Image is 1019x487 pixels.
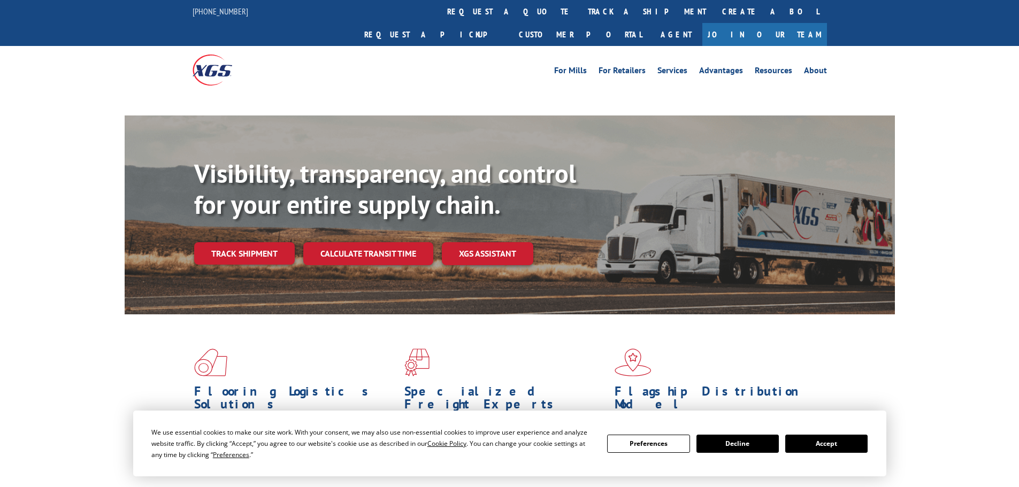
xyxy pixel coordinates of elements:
[755,66,792,78] a: Resources
[702,23,827,46] a: Join Our Team
[607,435,689,453] button: Preferences
[699,66,743,78] a: Advantages
[554,66,587,78] a: For Mills
[785,435,868,453] button: Accept
[151,427,594,460] div: We use essential cookies to make our site work. With your consent, we may also use non-essential ...
[427,439,466,448] span: Cookie Policy
[194,157,576,221] b: Visibility, transparency, and control for your entire supply chain.
[194,242,295,265] a: Track shipment
[657,66,687,78] a: Services
[615,349,652,376] img: xgs-icon-flagship-distribution-model-red
[615,385,817,416] h1: Flagship Distribution Model
[404,349,430,376] img: xgs-icon-focused-on-flooring-red
[194,385,396,416] h1: Flooring Logistics Solutions
[193,6,248,17] a: [PHONE_NUMBER]
[650,23,702,46] a: Agent
[404,385,607,416] h1: Specialized Freight Experts
[356,23,511,46] a: Request a pickup
[442,242,533,265] a: XGS ASSISTANT
[213,450,249,459] span: Preferences
[511,23,650,46] a: Customer Portal
[133,411,886,476] div: Cookie Consent Prompt
[804,66,827,78] a: About
[303,242,433,265] a: Calculate transit time
[696,435,779,453] button: Decline
[599,66,646,78] a: For Retailers
[194,349,227,376] img: xgs-icon-total-supply-chain-intelligence-red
